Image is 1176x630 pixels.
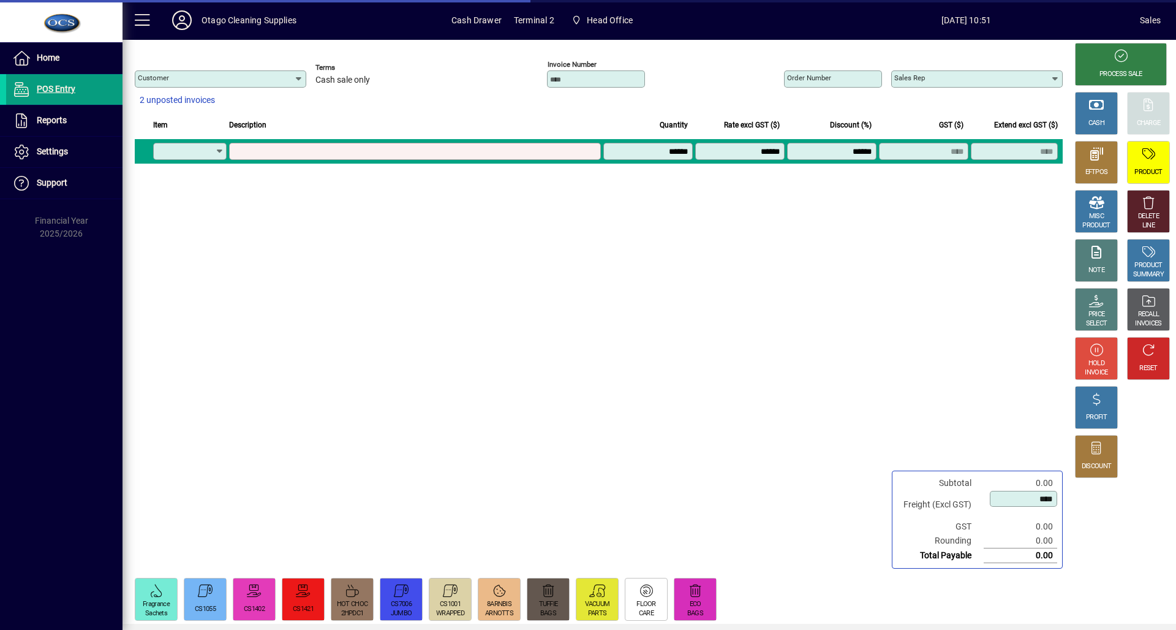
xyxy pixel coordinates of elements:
[6,105,123,136] a: Reports
[830,118,872,132] span: Discount (%)
[1082,462,1111,471] div: DISCOUNT
[587,10,633,30] span: Head Office
[37,178,67,188] span: Support
[1085,368,1107,378] div: INVOICE
[1139,364,1158,373] div: RESET
[140,94,215,107] span: 2 unposted invoices
[984,476,1057,490] td: 0.00
[341,609,364,618] div: 2HPDC1
[436,609,464,618] div: WRAPPED
[1135,319,1161,328] div: INVOICES
[143,600,170,609] div: Fragrance
[548,60,597,69] mat-label: Invoice number
[202,10,296,30] div: Otago Cleaning Supplies
[636,600,656,609] div: FLOOR
[195,605,216,614] div: CS1055
[1140,10,1161,30] div: Sales
[897,520,984,534] td: GST
[984,534,1057,548] td: 0.00
[585,600,610,609] div: VACUUM
[440,600,461,609] div: CS1001
[37,115,67,125] span: Reports
[162,9,202,31] button: Profile
[138,74,169,82] mat-label: Customer
[37,146,68,156] span: Settings
[1086,413,1107,422] div: PROFIT
[391,600,412,609] div: CS7006
[690,600,701,609] div: ECO
[145,609,167,618] div: Sachets
[1138,212,1159,221] div: DELETE
[567,9,638,31] span: Head Office
[1089,212,1104,221] div: MISC
[1088,266,1104,275] div: NOTE
[153,118,168,132] span: Item
[293,605,314,614] div: CS1421
[897,476,984,490] td: Subtotal
[514,10,554,30] span: Terminal 2
[787,74,831,82] mat-label: Order number
[391,609,412,618] div: JUMBO
[1088,310,1105,319] div: PRICE
[994,118,1058,132] span: Extend excl GST ($)
[315,75,370,85] span: Cash sale only
[687,609,703,618] div: BAGS
[487,600,511,609] div: 8ARNBIS
[6,168,123,199] a: Support
[539,600,558,609] div: TUFFIE
[337,600,367,609] div: HOT CHOC
[724,118,780,132] span: Rate excl GST ($)
[1099,70,1142,79] div: PROCESS SALE
[1088,359,1104,368] div: HOLD
[984,548,1057,563] td: 0.00
[897,548,984,563] td: Total Payable
[244,605,265,614] div: CS1402
[229,118,266,132] span: Description
[1142,221,1155,230] div: LINE
[37,53,59,63] span: Home
[1085,168,1108,177] div: EFTPOS
[37,84,75,94] span: POS Entry
[897,534,984,548] td: Rounding
[1086,319,1107,328] div: SELECT
[1134,168,1162,177] div: PRODUCT
[984,520,1057,534] td: 0.00
[939,118,963,132] span: GST ($)
[793,10,1140,30] span: [DATE] 10:51
[1138,310,1159,319] div: RECALL
[1137,119,1161,128] div: CHARGE
[1088,119,1104,128] div: CASH
[6,137,123,167] a: Settings
[1134,261,1162,270] div: PRODUCT
[894,74,925,82] mat-label: Sales rep
[540,609,556,618] div: BAGS
[6,43,123,74] a: Home
[588,609,607,618] div: PARTS
[639,609,654,618] div: CARE
[315,64,389,72] span: Terms
[897,490,984,520] td: Freight (Excl GST)
[1133,270,1164,279] div: SUMMARY
[451,10,502,30] span: Cash Drawer
[485,609,513,618] div: ARNOTTS
[135,89,220,112] button: 2 unposted invoices
[1082,221,1110,230] div: PRODUCT
[660,118,688,132] span: Quantity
